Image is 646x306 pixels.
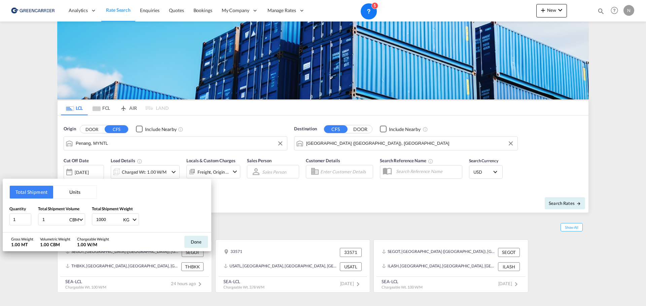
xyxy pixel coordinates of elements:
input: Enter weight [96,214,122,225]
div: 1.00 W/M [77,242,109,248]
div: 1.00 CBM [40,242,70,248]
div: Volumetric Weight [40,236,70,242]
div: KG [123,217,130,222]
div: Gross Weight [11,236,33,242]
input: Qty [9,213,31,225]
input: Enter volume [42,214,69,225]
div: 1.00 MT [11,242,33,248]
div: CBM [69,217,79,222]
span: Total Shipment Volume [38,206,79,211]
button: Units [53,186,97,199]
span: Quantity [9,206,26,211]
span: Total Shipment Weight [92,206,133,211]
button: Done [184,236,208,248]
div: Chargeable Weight [77,236,109,242]
button: Total Shipment [10,186,53,199]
